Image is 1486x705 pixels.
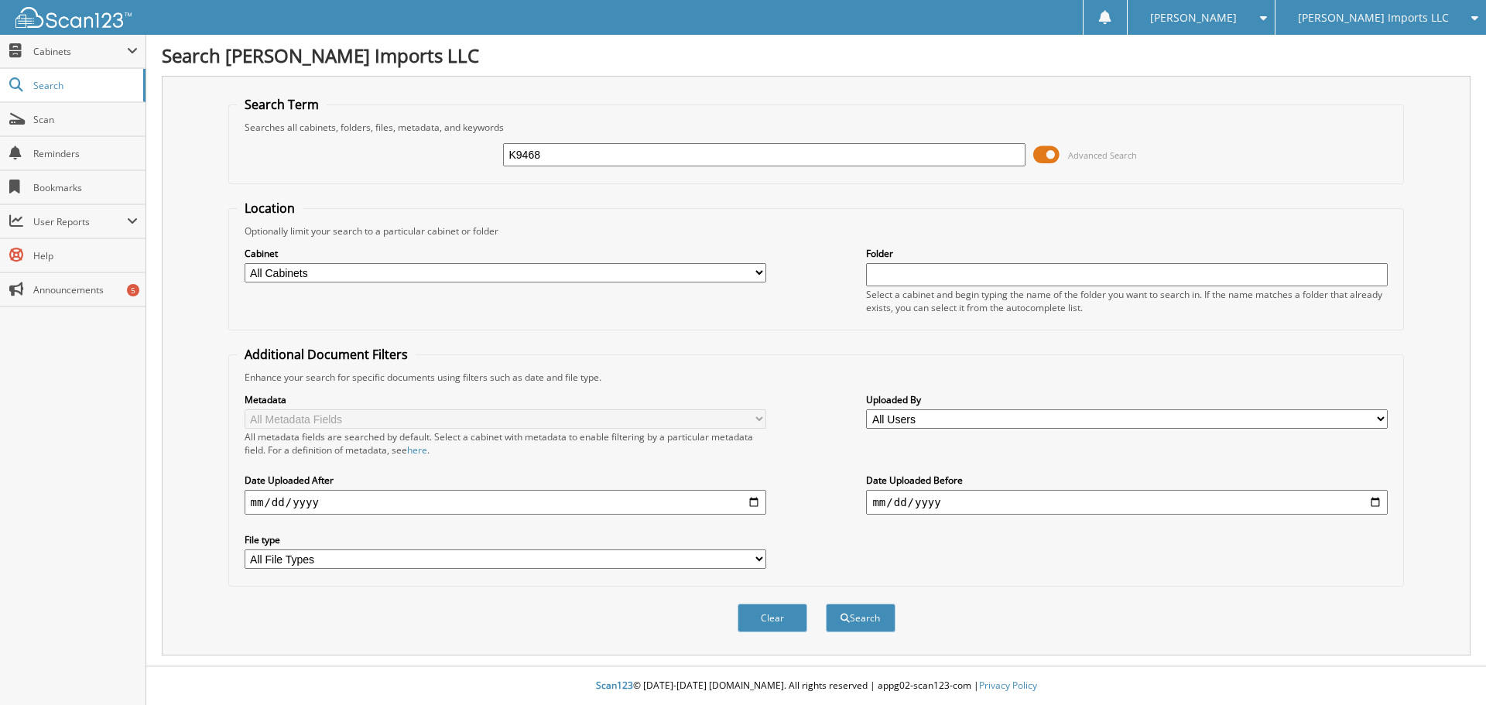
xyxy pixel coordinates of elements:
span: Search [33,79,135,92]
legend: Location [237,200,303,217]
label: Uploaded By [866,393,1388,406]
img: scan123-logo-white.svg [15,7,132,28]
span: Bookmarks [33,181,138,194]
iframe: Chat Widget [1409,631,1486,705]
a: here [407,443,427,457]
label: Folder [866,247,1388,260]
span: Scan [33,113,138,126]
span: Advanced Search [1068,149,1137,161]
label: Cabinet [245,247,766,260]
label: Metadata [245,393,766,406]
legend: Search Term [237,96,327,113]
span: Cabinets [33,45,127,58]
span: [PERSON_NAME] Imports LLC [1298,13,1449,22]
span: [PERSON_NAME] [1150,13,1237,22]
div: 5 [127,284,139,296]
button: Search [826,604,895,632]
span: Announcements [33,283,138,296]
a: Privacy Policy [979,679,1037,692]
label: File type [245,533,766,546]
div: Searches all cabinets, folders, files, metadata, and keywords [237,121,1396,134]
input: start [245,490,766,515]
input: end [866,490,1388,515]
h1: Search [PERSON_NAME] Imports LLC [162,43,1471,68]
label: Date Uploaded Before [866,474,1388,487]
span: Scan123 [596,679,633,692]
label: Date Uploaded After [245,474,766,487]
span: Reminders [33,147,138,160]
div: Select a cabinet and begin typing the name of the folder you want to search in. If the name match... [866,288,1388,314]
button: Clear [738,604,807,632]
legend: Additional Document Filters [237,346,416,363]
div: Optionally limit your search to a particular cabinet or folder [237,224,1396,238]
div: Enhance your search for specific documents using filters such as date and file type. [237,371,1396,384]
div: All metadata fields are searched by default. Select a cabinet with metadata to enable filtering b... [245,430,766,457]
span: User Reports [33,215,127,228]
span: Help [33,249,138,262]
div: © [DATE]-[DATE] [DOMAIN_NAME]. All rights reserved | appg02-scan123-com | [146,667,1486,705]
